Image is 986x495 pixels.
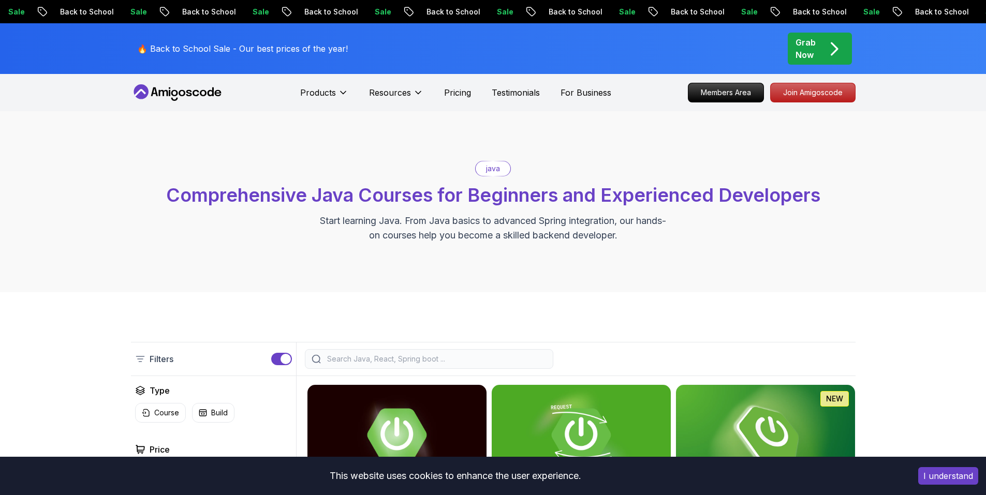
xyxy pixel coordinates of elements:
p: Sale [487,7,520,17]
button: Course [135,403,186,423]
p: Back to School [172,7,243,17]
p: Sale [853,7,887,17]
p: 🔥 Back to School Sale - Our best prices of the year! [137,42,348,55]
div: This website uses cookies to enhance the user experience. [8,464,903,487]
a: Pricing [444,86,471,99]
p: java [486,163,500,174]
p: NEW [826,394,843,404]
a: Testimonials [492,86,540,99]
p: Start learning Java. From Java basics to advanced Spring integration, our hands-on courses help y... [319,214,667,243]
img: Building APIs with Spring Boot card [492,385,671,485]
p: Back to School [783,7,853,17]
p: Build [211,408,228,418]
p: Sale [365,7,398,17]
h2: Price [150,443,170,456]
button: Resources [369,86,423,107]
img: Spring Boot for Beginners card [676,385,855,485]
span: Comprehensive Java Courses for Beginners and Experienced Developers [166,184,820,206]
a: Join Amigoscode [770,83,856,102]
input: Search Java, React, Spring boot ... [325,354,547,364]
button: Accept cookies [918,467,978,485]
p: Members Area [688,83,763,102]
p: Back to School [539,7,609,17]
a: Members Area [688,83,764,102]
p: Grab Now [796,36,816,61]
p: Back to School [295,7,365,17]
p: Back to School [417,7,487,17]
p: Back to School [661,7,731,17]
h2: Type [150,384,170,397]
p: Sale [243,7,276,17]
button: Products [300,86,348,107]
p: Sale [731,7,764,17]
p: Resources [369,86,411,99]
p: Course [154,408,179,418]
img: Advanced Spring Boot card [307,385,487,485]
p: Sale [609,7,642,17]
p: Back to School [50,7,121,17]
p: Filters [150,353,173,365]
p: Products [300,86,336,99]
a: For Business [561,86,611,99]
p: Sale [121,7,154,17]
p: Back to School [905,7,976,17]
button: Build [192,403,234,423]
